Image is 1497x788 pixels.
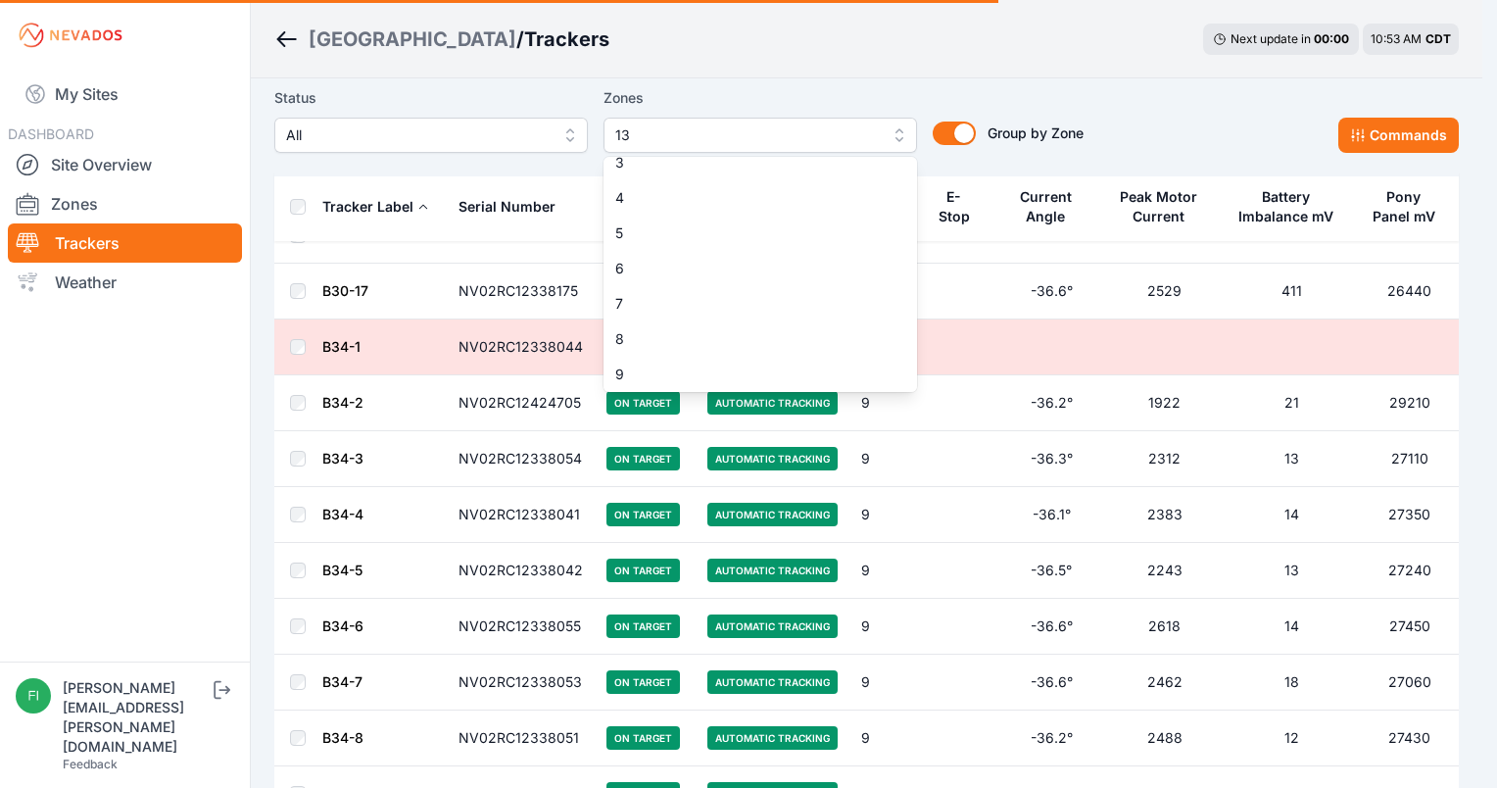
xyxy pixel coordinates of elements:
[615,223,882,243] span: 5
[604,118,917,153] button: 13
[615,365,882,384] span: 9
[615,294,882,314] span: 7
[615,188,882,208] span: 4
[615,123,878,147] span: 13
[615,259,882,278] span: 6
[604,157,917,392] div: 13
[615,153,882,172] span: 3
[615,329,882,349] span: 8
